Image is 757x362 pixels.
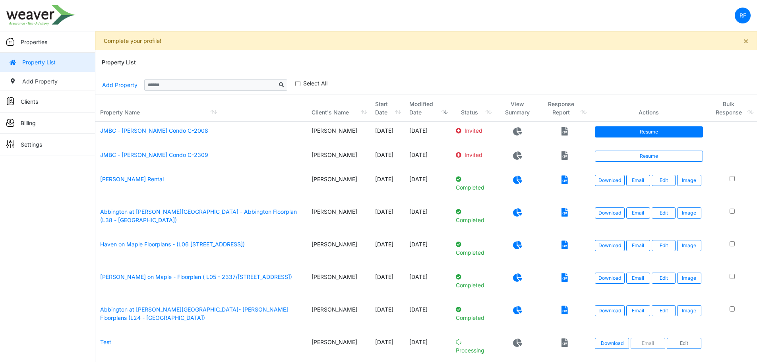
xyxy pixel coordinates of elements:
td: [DATE] [405,203,451,235]
p: Completed [456,305,490,322]
a: Edit [667,338,701,349]
p: Processing [456,338,490,354]
a: Download [595,273,625,284]
a: Edit [652,175,676,186]
p: Completed [456,240,490,257]
button: Image [677,273,701,284]
td: [DATE] [370,122,404,146]
a: Abbington at [PERSON_NAME][GEOGRAPHIC_DATA] - Abbington Floorplan (L38 - [GEOGRAPHIC_DATA]) [100,208,297,223]
img: sidemenu_settings.png [6,140,14,148]
label: Select All [303,79,327,87]
button: Email [626,273,650,284]
button: Email [631,338,665,349]
button: Email [626,240,650,251]
button: Email [626,207,650,219]
a: Edit [652,273,676,284]
th: Bulk Response: activate to sort column ascending [708,95,757,122]
p: Properties [21,38,47,46]
p: Clients [21,97,38,106]
a: Resume [595,126,703,137]
a: JMBC - [PERSON_NAME] Condo C-2008 [100,127,208,134]
button: Email [626,175,650,186]
td: [DATE] [405,235,451,268]
th: Modified Date: activate to sort column ascending [405,95,451,122]
a: Download [595,338,629,349]
td: [PERSON_NAME] [307,146,370,170]
td: [DATE] [405,146,451,170]
div: Complete your profile! [95,31,757,50]
p: Invited [456,151,490,159]
button: Image [677,240,701,251]
button: Image [677,207,701,219]
input: Sizing example input [144,79,276,91]
td: [PERSON_NAME] [307,268,370,300]
img: sidemenu_client.png [6,97,14,105]
p: Completed [456,175,490,192]
a: Edit [652,207,676,219]
a: Download [595,305,625,316]
a: [PERSON_NAME] on Maple - Floorplan ( L05 - 2337/[STREET_ADDRESS]) [100,273,292,280]
p: Invited [456,126,490,135]
td: [DATE] [370,268,404,300]
span: × [743,36,749,46]
td: [DATE] [405,268,451,300]
a: Abbington at [PERSON_NAME][GEOGRAPHIC_DATA]- [PERSON_NAME] Floorplans (L24 - [GEOGRAPHIC_DATA]) [100,306,288,321]
a: Edit [652,240,676,251]
p: Billing [21,119,36,127]
p: RF [740,11,746,19]
th: Response Report: activate to sort column ascending [540,95,590,122]
th: Client's Name: activate to sort column ascending [307,95,370,122]
td: [DATE] [405,170,451,203]
p: Completed [456,207,490,224]
p: Settings [21,140,42,149]
td: [PERSON_NAME] [307,122,370,146]
a: Download [595,240,625,251]
th: Actions [590,95,708,122]
button: Close [735,32,757,50]
th: Property Name: activate to sort column ascending [95,95,307,122]
a: JMBC - [PERSON_NAME] Condo C-2309 [100,151,208,158]
a: Test [100,339,111,345]
img: sidemenu_billing.png [6,119,14,127]
a: Resume [595,151,703,162]
td: [PERSON_NAME] [307,235,370,268]
p: Completed [456,273,490,289]
a: Add Property [102,78,138,92]
button: Image [677,305,701,316]
a: [PERSON_NAME] Rental [100,176,164,182]
td: [DATE] [370,203,404,235]
th: Start Date: activate to sort column ascending [370,95,404,122]
td: [DATE] [405,122,451,146]
a: Haven on Maple Floorplans - (L06 [STREET_ADDRESS]) [100,241,245,248]
td: [DATE] [370,170,404,203]
a: Edit [652,305,676,316]
img: sidemenu_properties.png [6,38,14,46]
td: [DATE] [370,235,404,268]
th: Status: activate to sort column ascending [451,95,495,122]
img: spp logo [6,5,76,25]
th: View Summary [495,95,540,122]
a: Download [595,175,625,186]
button: Image [677,175,701,186]
button: Email [626,305,650,316]
h6: Property List [102,59,136,66]
td: [PERSON_NAME] [307,203,370,235]
td: [DATE] [370,146,404,170]
td: [PERSON_NAME] [307,170,370,203]
td: [PERSON_NAME] [307,300,370,333]
td: [DATE] [405,300,451,333]
a: Download [595,207,625,219]
td: [DATE] [370,300,404,333]
a: RF [735,8,751,23]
